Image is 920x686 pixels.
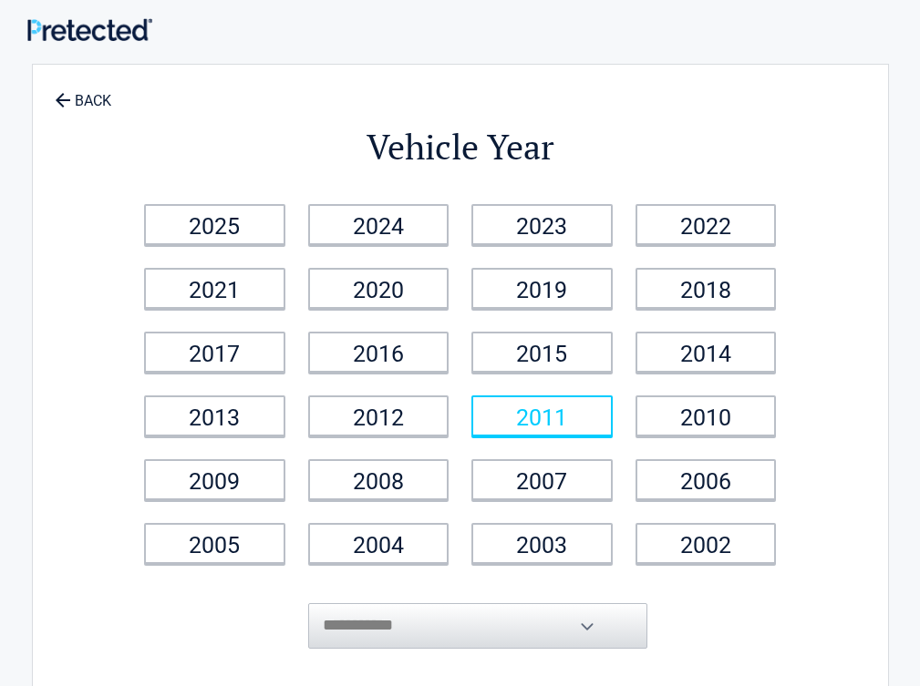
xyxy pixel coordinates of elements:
a: 2019 [471,268,613,309]
a: 2023 [471,204,613,245]
a: 2020 [308,268,450,309]
a: 2004 [308,523,450,564]
a: 2017 [144,332,285,373]
a: 2005 [144,523,285,564]
a: 2010 [636,395,777,436]
a: BACK [51,77,115,108]
a: 2022 [636,204,777,245]
a: 2002 [636,523,777,564]
a: 2025 [144,204,285,245]
img: Main Logo [27,18,152,41]
a: 2013 [144,395,285,436]
a: 2012 [308,395,450,436]
a: 2009 [144,459,285,500]
a: 2007 [471,459,613,500]
a: 2016 [308,332,450,373]
a: 2015 [471,332,613,373]
a: 2003 [471,523,613,564]
a: 2008 [308,459,450,500]
a: 2018 [636,268,777,309]
a: 2006 [636,459,777,500]
a: 2021 [144,268,285,309]
a: 2011 [471,395,613,436]
a: 2014 [636,332,777,373]
a: 2024 [308,204,450,245]
h2: Vehicle Year [133,124,788,170]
